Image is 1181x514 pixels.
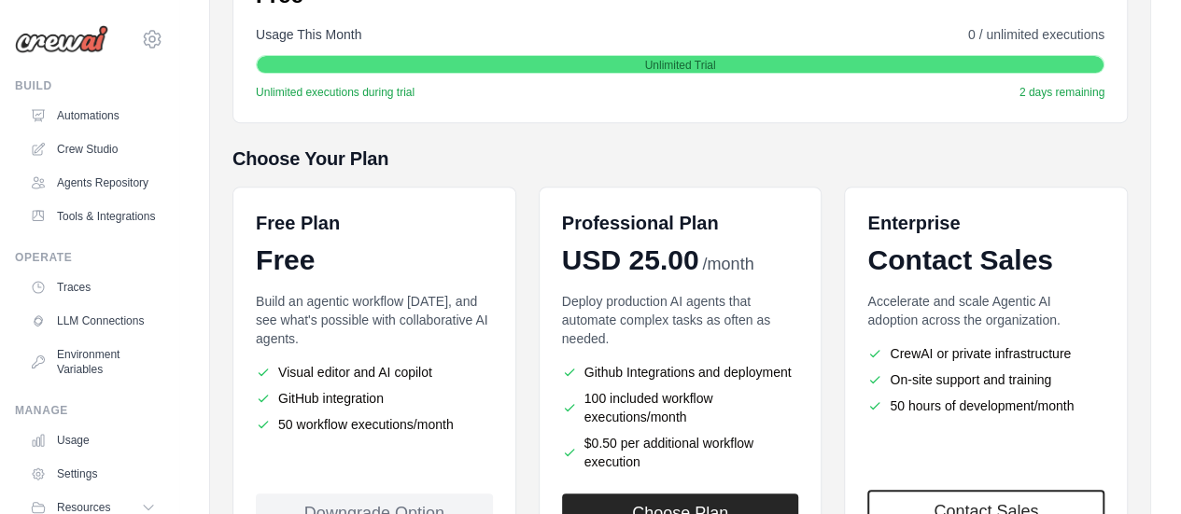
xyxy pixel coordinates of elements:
[22,425,163,455] a: Usage
[22,201,163,231] a: Tools & Integrations
[867,292,1104,329] p: Accelerate and scale Agentic AI adoption across the organization.
[867,243,1104,277] div: Contact Sales
[867,344,1104,363] li: CrewAI or private infrastructure
[22,340,163,384] a: Environment Variables
[256,292,493,348] p: Build an agentic workflow [DATE], and see what's possible with collaborative AI agents.
[22,134,163,164] a: Crew Studio
[232,146,1128,172] h5: Choose Your Plan
[562,389,799,426] li: 100 included workflow executions/month
[702,252,753,277] span: /month
[867,210,1104,236] h6: Enterprise
[562,243,699,277] span: USD 25.00
[562,434,799,471] li: $0.50 per additional workflow execution
[867,370,1104,389] li: On-site support and training
[1019,85,1104,100] span: 2 days remaining
[256,25,361,44] span: Usage This Month
[22,101,163,131] a: Automations
[562,292,799,348] p: Deploy production AI agents that automate complex tasks as often as needed.
[867,396,1104,415] li: 50 hours of development/month
[22,168,163,198] a: Agents Repository
[644,58,715,73] span: Unlimited Trial
[968,25,1104,44] span: 0 / unlimited executions
[15,25,108,53] img: Logo
[256,363,493,382] li: Visual editor and AI copilot
[256,85,415,100] span: Unlimited executions during trial
[15,250,163,265] div: Operate
[22,306,163,336] a: LLM Connections
[256,210,340,236] h6: Free Plan
[256,243,493,277] div: Free
[15,403,163,418] div: Manage
[562,210,719,236] h6: Professional Plan
[256,389,493,408] li: GitHub integration
[256,415,493,434] li: 50 workflow executions/month
[22,272,163,302] a: Traces
[15,78,163,93] div: Build
[22,459,163,489] a: Settings
[562,363,799,382] li: Github Integrations and deployment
